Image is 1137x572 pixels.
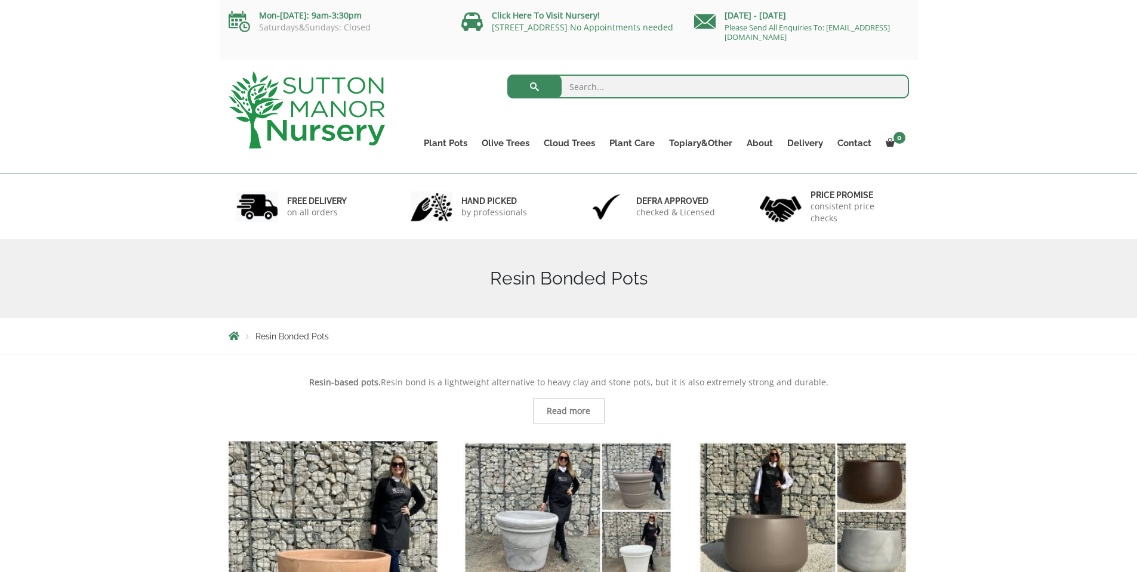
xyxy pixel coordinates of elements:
a: Plant Care [602,135,662,151]
strong: Resin-based pots. [309,376,381,388]
h6: Price promise [811,190,901,200]
img: 3.jpg [586,191,627,222]
h1: Resin Bonded Pots [229,268,909,289]
a: About [739,135,780,151]
p: consistent price checks [811,200,901,224]
a: Click Here To Visit Nursery! [492,10,600,21]
h6: FREE DELIVERY [287,196,347,206]
a: Please Send All Enquiries To: [EMAIL_ADDRESS][DOMAIN_NAME] [725,22,890,42]
p: Saturdays&Sundays: Closed [229,23,443,32]
a: Contact [830,135,879,151]
img: 4.jpg [760,188,802,225]
span: Read more [547,407,590,415]
a: [STREET_ADDRESS] No Appointments needed [492,21,673,33]
a: Delivery [780,135,830,151]
h6: Defra approved [636,196,715,206]
p: Resin bond is a lightweight alternative to heavy clay and stone pots, but it is also extremely st... [229,375,909,389]
img: 2.jpg [411,191,452,222]
p: by professionals [461,206,527,218]
nav: Breadcrumbs [229,331,909,341]
p: on all orders [287,206,347,218]
p: [DATE] - [DATE] [694,8,909,23]
span: 0 [893,132,905,144]
img: logo [229,72,385,149]
p: Mon-[DATE]: 9am-3:30pm [229,8,443,23]
input: Search... [507,75,909,98]
p: checked & Licensed [636,206,715,218]
a: Olive Trees [474,135,537,151]
h6: hand picked [461,196,527,206]
a: Cloud Trees [537,135,602,151]
span: Resin Bonded Pots [255,332,329,341]
a: 0 [879,135,909,151]
a: Plant Pots [417,135,474,151]
img: 1.jpg [236,191,278,222]
a: Topiary&Other [662,135,739,151]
